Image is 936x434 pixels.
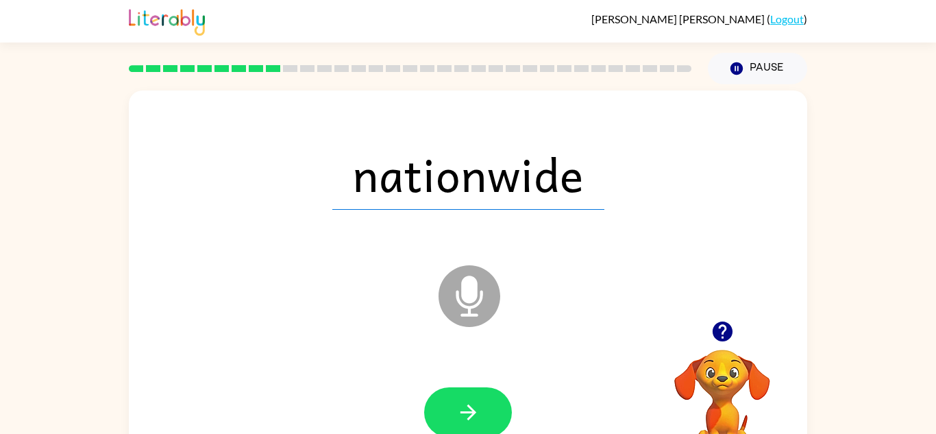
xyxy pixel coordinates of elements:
[708,53,807,84] button: Pause
[591,12,807,25] div: ( )
[129,5,205,36] img: Literably
[332,138,604,210] span: nationwide
[770,12,804,25] a: Logout
[591,12,767,25] span: [PERSON_NAME] [PERSON_NAME]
